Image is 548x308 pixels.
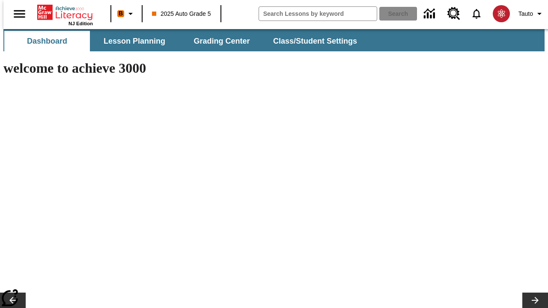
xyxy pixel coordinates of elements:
a: Home [37,4,93,21]
button: Select a new avatar [488,3,515,25]
button: Class/Student Settings [266,31,364,51]
a: Resource Center, Will open in new tab [442,2,465,25]
img: avatar image [493,5,510,22]
span: B [119,8,123,19]
span: Class/Student Settings [273,36,357,46]
span: Tauto [518,9,533,18]
div: Home [37,3,93,26]
span: Dashboard [27,36,67,46]
span: Grading Center [194,36,250,46]
h1: welcome to achieve 3000 [3,60,373,76]
button: Grading Center [179,31,265,51]
a: Data Center [419,2,442,26]
button: Open side menu [7,1,32,27]
div: SubNavbar [3,31,365,51]
button: Boost Class color is orange. Change class color [114,6,139,21]
button: Lesson Planning [92,31,177,51]
button: Dashboard [4,31,90,51]
button: Profile/Settings [515,6,548,21]
button: Lesson carousel, Next [522,293,548,308]
span: NJ Edition [68,21,93,26]
span: 2025 Auto Grade 5 [152,9,211,18]
div: SubNavbar [3,29,545,51]
input: search field [259,7,377,21]
a: Notifications [465,3,488,25]
span: Lesson Planning [104,36,165,46]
